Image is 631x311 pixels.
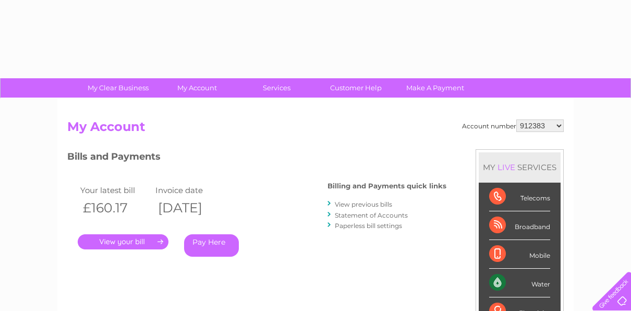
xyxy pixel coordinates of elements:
a: . [78,234,168,249]
div: Account number [462,119,564,132]
div: Telecoms [489,183,550,211]
a: Customer Help [313,78,399,98]
a: Paperless bill settings [335,222,402,230]
a: My Clear Business [75,78,161,98]
a: Services [234,78,320,98]
div: LIVE [495,162,517,172]
div: MY SERVICES [479,152,561,182]
a: View previous bills [335,200,392,208]
a: Pay Here [184,234,239,257]
th: £160.17 [78,197,153,219]
div: Mobile [489,240,550,269]
h4: Billing and Payments quick links [327,182,446,190]
div: Broadband [489,211,550,240]
th: [DATE] [153,197,228,219]
td: Invoice date [153,183,228,197]
h2: My Account [67,119,564,139]
h3: Bills and Payments [67,149,446,168]
a: Statement of Accounts [335,211,408,219]
td: Your latest bill [78,183,153,197]
a: Make A Payment [392,78,478,98]
div: Water [489,269,550,297]
a: My Account [154,78,240,98]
